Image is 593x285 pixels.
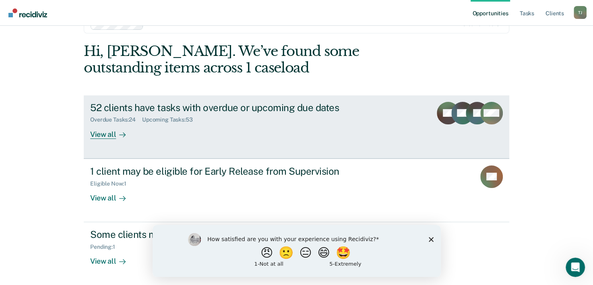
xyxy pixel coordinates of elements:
div: Some clients may be eligible for Annual Report Status [90,229,373,240]
div: Eligible Now : 1 [90,180,133,187]
img: Recidiviz [8,8,47,17]
div: Pending : 1 [90,244,122,250]
a: 52 clients have tasks with overdue or upcoming due datesOverdue Tasks:24Upcoming Tasks:53View all [84,95,509,159]
a: 1 client may be eligible for Early Release from SupervisionEligible Now:1View all [84,159,509,222]
div: Upcoming Tasks : 53 [142,116,199,123]
div: 52 clients have tasks with overdue or upcoming due dates [90,102,373,114]
button: Profile dropdown button [574,6,587,19]
iframe: Intercom live chat [566,258,585,277]
div: T J [574,6,587,19]
div: Overdue Tasks : 24 [90,116,142,123]
div: View all [90,250,135,266]
div: 1 client may be eligible for Early Release from Supervision [90,165,373,177]
div: View all [90,187,135,202]
iframe: Survey by Kim from Recidiviz [153,225,441,277]
div: View all [90,123,135,139]
div: Hi, [PERSON_NAME]. We’ve found some outstanding items across 1 caseload [84,43,424,76]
